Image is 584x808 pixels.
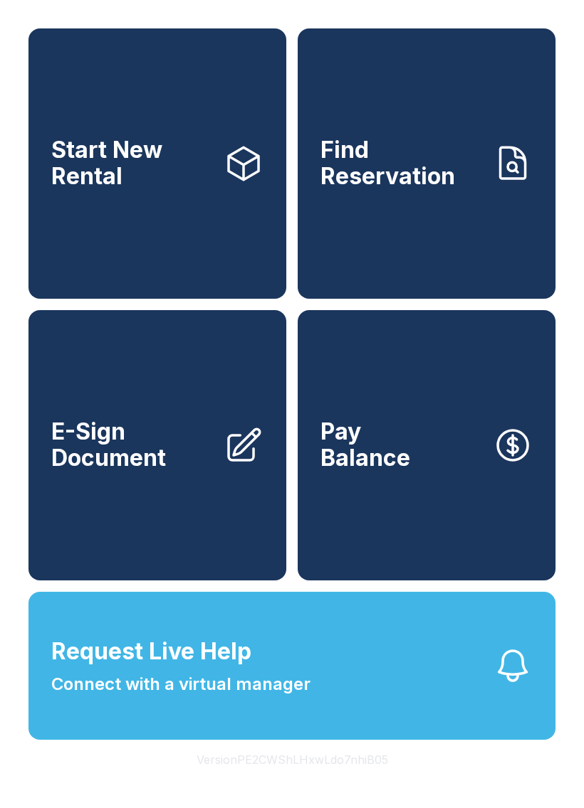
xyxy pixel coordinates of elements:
a: E-Sign Document [28,310,286,580]
span: Find Reservation [320,137,481,189]
button: Request Live HelpConnect with a virtual manager [28,592,556,740]
a: Find Reservation [298,28,556,299]
span: Pay Balance [320,419,410,471]
button: VersionPE2CWShLHxwLdo7nhiB05 [185,740,400,780]
a: PayBalance [298,310,556,580]
a: Start New Rental [28,28,286,299]
span: Connect with a virtual manager [51,671,311,697]
span: Request Live Help [51,634,251,669]
span: Start New Rental [51,137,212,189]
span: E-Sign Document [51,419,212,471]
